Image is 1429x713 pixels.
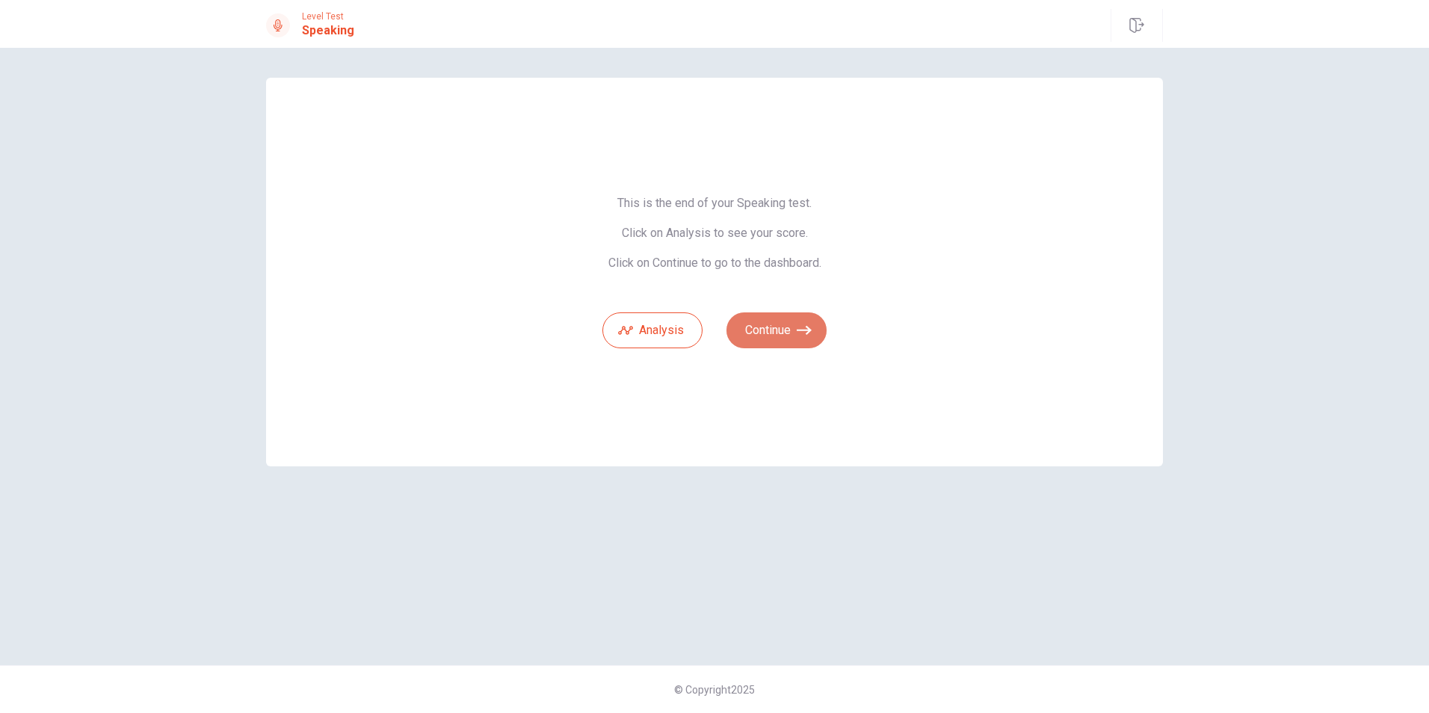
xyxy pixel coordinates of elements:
h1: Speaking [302,22,354,40]
button: Analysis [602,312,703,348]
span: © Copyright 2025 [674,684,755,696]
span: Level Test [302,11,354,22]
button: Continue [726,312,827,348]
span: This is the end of your Speaking test. Click on Analysis to see your score. Click on Continue to ... [602,196,827,271]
